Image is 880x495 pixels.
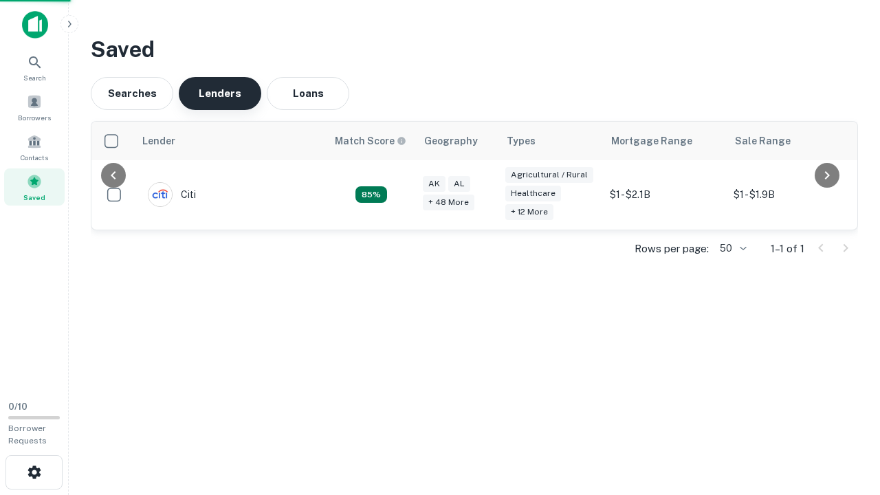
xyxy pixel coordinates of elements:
div: Capitalize uses an advanced AI algorithm to match your search with the best lender. The match sco... [355,186,387,203]
div: 50 [714,239,749,258]
span: Contacts [21,152,48,163]
a: Contacts [4,129,65,166]
button: Loans [267,77,349,110]
div: Mortgage Range [611,133,692,149]
p: Rows per page: [635,241,709,257]
button: Searches [91,77,173,110]
div: Sale Range [735,133,791,149]
td: $1 - $2.1B [603,160,727,230]
th: Sale Range [727,122,850,160]
button: Lenders [179,77,261,110]
a: Search [4,49,65,86]
span: Borrowers [18,112,51,123]
img: picture [148,183,172,206]
div: Citi [148,182,196,207]
img: capitalize-icon.png [22,11,48,38]
div: Geography [424,133,478,149]
p: 1–1 of 1 [771,241,804,257]
div: AL [448,176,470,192]
div: AK [423,176,445,192]
div: Healthcare [505,186,561,201]
th: Lender [134,122,327,160]
div: + 12 more [505,204,553,220]
th: Mortgage Range [603,122,727,160]
div: Capitalize uses an advanced AI algorithm to match your search with the best lender. The match sco... [335,133,406,148]
h6: Match Score [335,133,404,148]
th: Geography [416,122,498,160]
div: + 48 more [423,195,474,210]
span: Search [23,72,46,83]
td: $1 - $1.9B [727,160,850,230]
iframe: Chat Widget [811,385,880,451]
span: 0 / 10 [8,401,27,412]
th: Capitalize uses an advanced AI algorithm to match your search with the best lender. The match sco... [327,122,416,160]
div: Types [507,133,536,149]
span: Saved [23,192,45,203]
h3: Saved [91,33,858,66]
th: Types [498,122,603,160]
a: Saved [4,168,65,206]
div: Agricultural / Rural [505,167,593,183]
span: Borrower Requests [8,423,47,445]
div: Lender [142,133,175,149]
a: Borrowers [4,89,65,126]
